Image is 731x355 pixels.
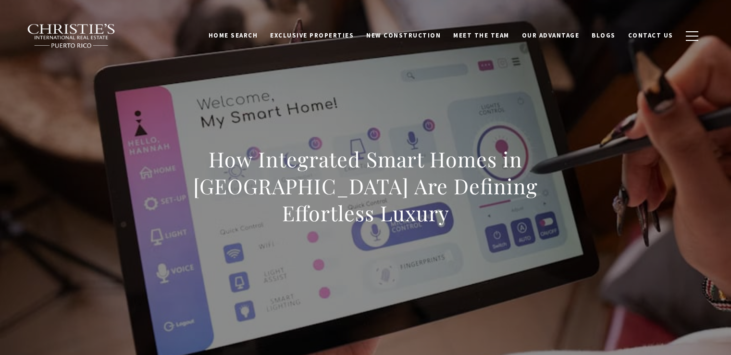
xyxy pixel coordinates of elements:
img: Christie's International Real Estate black text logo [27,24,116,49]
a: Meet the Team [447,26,516,45]
a: New Construction [360,26,447,45]
h1: How Integrated Smart Homes in [GEOGRAPHIC_DATA] Are Defining Effortless Luxury [154,146,578,227]
span: Blogs [592,31,616,39]
a: Home Search [202,26,264,45]
a: Blogs [585,26,622,45]
span: New Construction [366,31,441,39]
a: Exclusive Properties [264,26,360,45]
span: Our Advantage [522,31,580,39]
a: Our Advantage [516,26,586,45]
span: Exclusive Properties [270,31,354,39]
span: Contact Us [628,31,673,39]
